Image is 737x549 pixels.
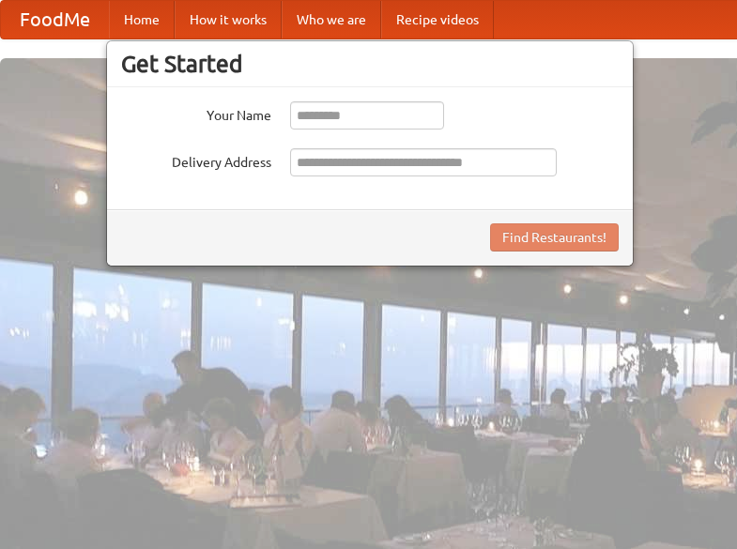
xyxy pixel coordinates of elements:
[109,1,175,38] a: Home
[490,223,619,252] button: Find Restaurants!
[121,101,271,125] label: Your Name
[121,148,271,172] label: Delivery Address
[282,1,381,38] a: Who we are
[175,1,282,38] a: How it works
[1,1,109,38] a: FoodMe
[121,50,619,78] h3: Get Started
[381,1,494,38] a: Recipe videos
